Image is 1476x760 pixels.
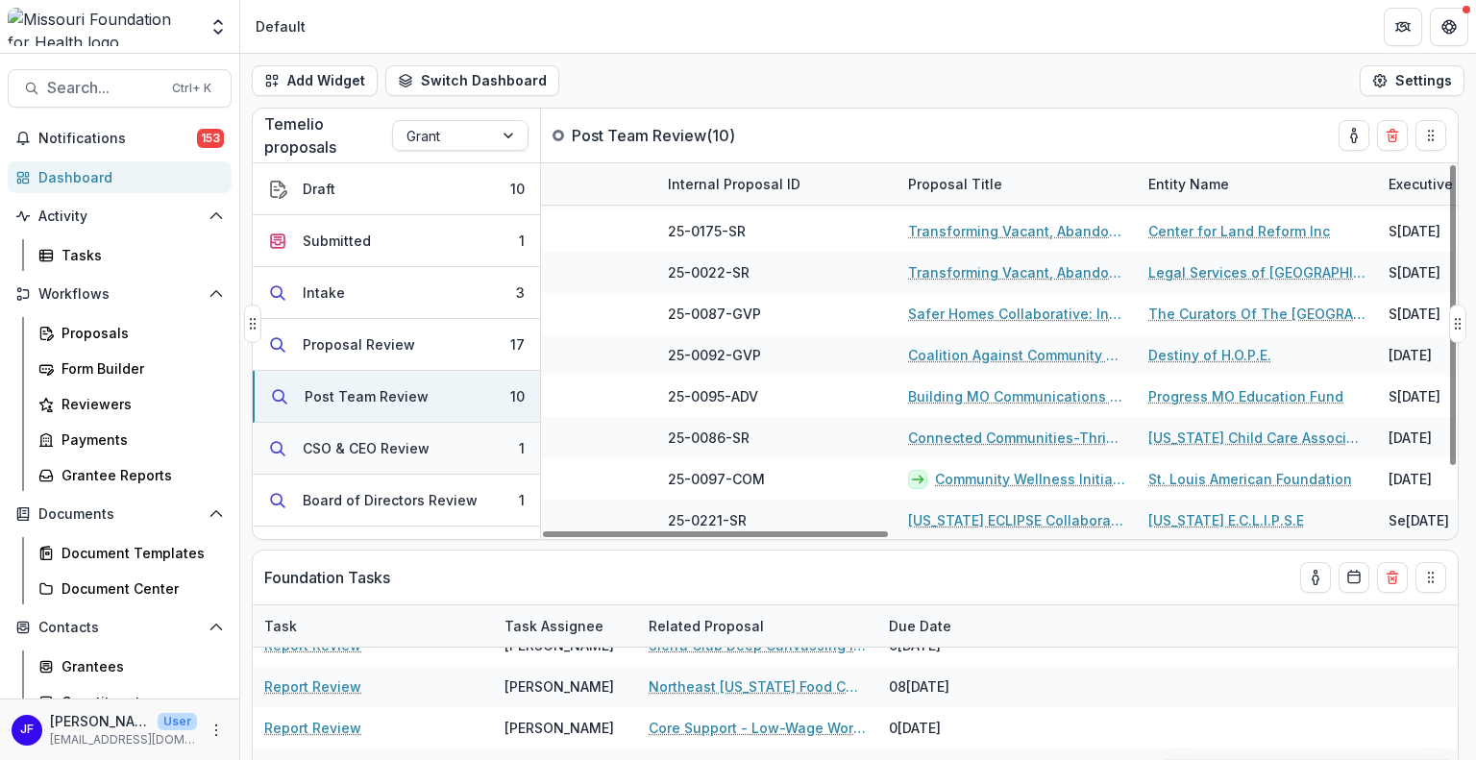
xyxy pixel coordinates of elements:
div: Intake [303,282,345,303]
div: Proposal Title [897,174,1014,194]
div: [DATE] [1389,428,1432,448]
button: CSO & CEO Review1 [253,423,540,475]
button: toggle-assigned-to-me [1300,562,1331,593]
button: Notifications153 [8,123,232,154]
button: Board of Directors Review1 [253,475,540,527]
span: Documents [38,506,201,523]
p: Foundation Tasks [264,566,390,589]
p: User [158,713,197,730]
button: Delete card [1377,120,1408,151]
a: The Curators Of The [GEOGRAPHIC_DATA][US_STATE] [1148,304,1365,324]
button: Drag [1415,562,1446,593]
div: [DATE] [1389,469,1432,489]
div: Proposal Title [897,163,1137,205]
span: Workflows [38,286,201,303]
div: [PERSON_NAME] [504,676,614,697]
a: Destiny of H.O.P.E. [1148,345,1271,365]
button: Get Help [1430,8,1468,46]
a: Payments [31,424,232,455]
div: Board of Directors Review [303,490,478,510]
div: 10 [510,386,525,406]
button: Drag [1415,120,1446,151]
a: St. Louis American Foundation [1148,469,1352,489]
a: Constituents [31,686,232,718]
button: Draft10 [253,163,540,215]
div: 08[DATE] [877,666,1021,707]
button: Open Contacts [8,612,232,643]
span: 25-0175-SR [668,221,746,241]
button: Open Activity [8,201,232,232]
span: 25-0221-SR [668,510,747,530]
div: Post Team Review [305,386,429,406]
a: Grantees [31,650,232,682]
nav: breadcrumb [248,12,313,40]
div: Dashboard [38,167,216,187]
a: Tasks [31,239,232,271]
div: 17 [510,334,525,355]
button: Delete card [1377,562,1408,593]
div: Related Proposal [637,605,877,647]
button: Open entity switcher [205,8,232,46]
div: Proposals [61,323,216,343]
div: [PERSON_NAME] [504,718,614,738]
div: Draft [303,179,335,199]
span: Notifications [38,131,197,147]
a: Report Review [264,676,361,697]
div: 1 [519,231,525,251]
span: 153 [197,129,224,148]
button: Add Widget [252,65,378,96]
button: Open Documents [8,499,232,529]
a: Form Builder [31,353,232,384]
div: Internal Proposal ID [656,174,812,194]
div: Entity Name [1137,163,1377,205]
a: Center for Land Reform Inc [1148,221,1330,241]
button: More [205,719,228,742]
div: 10 [510,179,525,199]
div: Form Builder [61,358,216,379]
a: Safer Homes Collaborative: Infrastructure & Sustainability Funding [908,304,1125,324]
button: Calendar [1339,562,1369,593]
button: Drag [244,305,261,343]
div: Due Date [877,605,1021,647]
a: Community Wellness Initiative [935,469,1125,489]
div: Se[DATE] [1389,510,1449,530]
button: Open Workflows [8,279,232,309]
button: Intake3 [253,267,540,319]
button: Post Team Review10 [253,371,540,423]
div: 1 [519,438,525,458]
div: Default [256,16,306,37]
a: Reviewers [31,388,232,420]
button: toggle-assigned-to-me [1339,120,1369,151]
p: Temelio proposals [264,112,392,159]
a: Northeast [US_STATE] Food Coalition [649,676,866,697]
button: Submitted1 [253,215,540,267]
a: Transforming Vacant, Abandoned, and Deteriorated (VAD) Properties through Court-Supervised Tax Sa... [908,221,1125,241]
div: Payments [61,429,216,450]
div: Ctrl + K [168,78,215,99]
span: 25-0087-GVP [668,304,761,324]
div: Jean Freeman-Crawford [20,723,34,736]
div: Grantee Reports [61,465,216,485]
div: Proposal Review [303,334,415,355]
p: [PERSON_NAME] [50,711,150,731]
div: Due Date [877,616,963,636]
div: Submitted [303,231,371,251]
div: CSO & CEO Review [303,438,430,458]
a: Grantee Reports [31,459,232,491]
button: Proposal Review17 [253,319,540,371]
div: Task [253,605,493,647]
p: [EMAIL_ADDRESS][DOMAIN_NAME] [50,731,197,748]
button: Settings [1360,65,1464,96]
span: 25-0086-SR [668,428,750,448]
div: S[DATE] [1389,386,1440,406]
div: 0[DATE] [877,707,1021,748]
button: Partners [1384,8,1422,46]
div: S[DATE] [1389,262,1440,282]
span: 25-0092-GVP [668,345,761,365]
img: Missouri Foundation for Health logo [8,8,197,46]
a: Connected Communities-Thriving Families [908,428,1125,448]
span: 25-0095-ADV [668,386,758,406]
div: Task Assignee [493,605,637,647]
div: Task Assignee [493,616,615,636]
div: 3 [516,282,525,303]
